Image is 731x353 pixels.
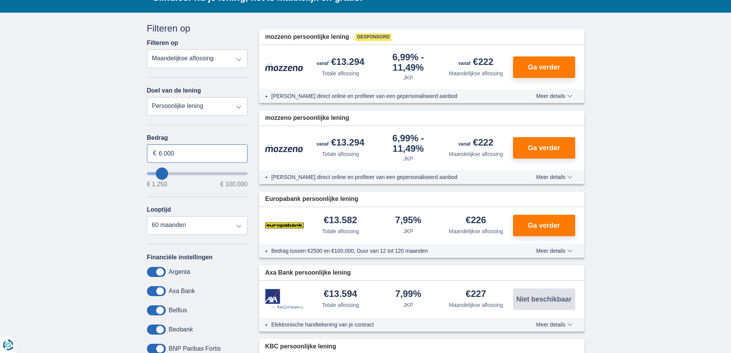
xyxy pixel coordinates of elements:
div: Totale aflossing [322,70,359,77]
button: Niet beschikbaar [513,288,575,310]
div: €13.594 [324,289,357,300]
li: [PERSON_NAME] direct online en profiteer van een gepersonaliseerd aanbod [271,173,508,181]
div: €13.582 [324,215,357,226]
span: Ga verder [528,144,560,151]
span: € 1.250 [147,181,167,187]
label: Beobank [169,326,193,333]
button: Meer details [530,93,578,99]
li: Bedrag tussen €2500 en €100.000; Duur van 12 tot 120 maanden [271,247,508,255]
label: Looptijd [147,206,171,213]
div: €227 [466,289,486,300]
label: Argenta [169,268,190,275]
div: 6,99% [378,134,439,153]
div: €222 [459,138,493,149]
div: JKP [403,301,413,309]
button: Meer details [530,174,578,180]
button: Ga verder [513,215,575,236]
label: BNP Paribas Fortis [169,345,221,352]
div: Maandelijkse aflossing [449,301,503,309]
img: product.pl.alt Europabank [265,216,304,235]
div: €222 [459,57,493,68]
label: Belfius [169,307,187,314]
label: Financiële instellingen [147,254,213,261]
span: Ga verder [528,222,560,229]
label: Doel van de lening [147,87,201,94]
input: wantToBorrow [147,172,248,175]
div: €226 [466,215,486,226]
div: Totale aflossing [322,150,359,158]
img: product.pl.alt Mozzeno [265,144,304,152]
li: [PERSON_NAME] direct online en profiteer van een gepersonaliseerd aanbod [271,92,508,100]
span: mozzeno persoonlijke lening [265,33,349,41]
span: Axa Bank persoonlijke lening [265,268,351,277]
span: Gesponsord [355,33,391,41]
div: Maandelijkse aflossing [449,70,503,77]
img: product.pl.alt Mozzeno [265,63,304,71]
div: 6,99% [378,53,439,72]
span: KBC persoonlijke lening [265,342,336,351]
img: product.pl.alt Axa Bank [265,289,304,309]
button: Ga verder [513,137,575,159]
div: €13.294 [317,57,365,68]
div: Totale aflossing [322,227,359,235]
span: Europabank persoonlijke lening [265,195,358,204]
span: Ga verder [528,64,560,71]
button: Meer details [530,322,578,328]
div: 7,95% [395,215,421,226]
div: JKP [403,227,413,235]
span: mozzeno persoonlijke lening [265,114,349,123]
span: Meer details [536,248,572,254]
span: € [153,149,157,158]
div: Totale aflossing [322,301,359,309]
div: 7,99% [395,289,421,300]
label: Axa Bank [169,288,195,295]
div: €13.294 [317,138,365,149]
div: JKP [403,155,413,162]
span: Meer details [536,174,572,180]
div: JKP [403,74,413,81]
span: Meer details [536,322,572,327]
span: Meer details [536,93,572,99]
span: € 100.000 [220,181,248,187]
span: Niet beschikbaar [516,296,571,303]
label: Filteren op [147,40,178,46]
div: Filteren op [147,22,248,35]
div: Maandelijkse aflossing [449,227,503,235]
button: Ga verder [513,56,575,78]
div: Maandelijkse aflossing [449,150,503,158]
label: Bedrag [147,134,248,141]
button: Meer details [530,248,578,254]
li: Elektronische handtekening van je contract [271,321,508,328]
